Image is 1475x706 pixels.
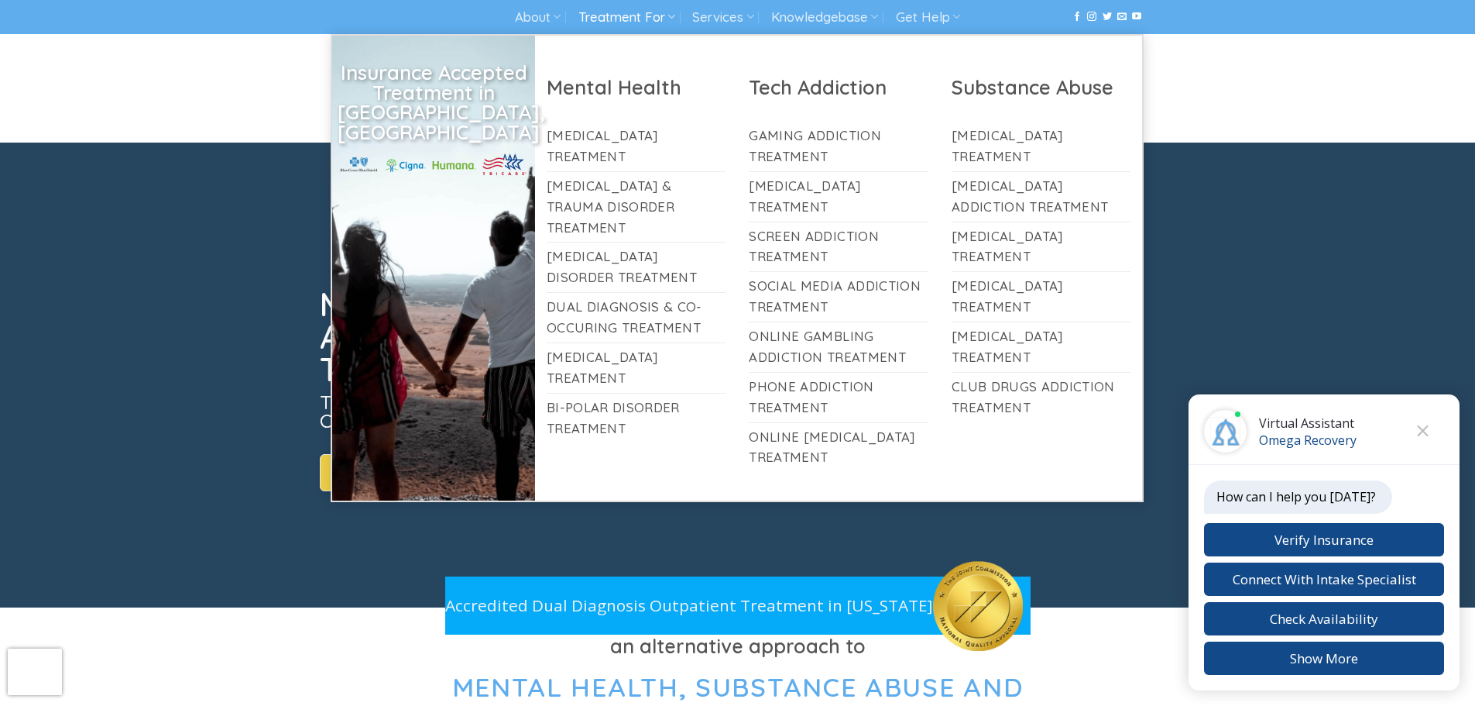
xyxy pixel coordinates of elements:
[1132,12,1141,22] a: Follow on YouTube
[547,293,726,343] a: Dual Diagnosis & Co-Occuring Treatment
[896,3,960,32] a: Get Help
[547,394,726,443] a: Bi-Polar Disorder Treatment
[1087,12,1096,22] a: Follow on Instagram
[952,272,1131,322] a: [MEDICAL_DATA] Treatment
[547,243,726,292] a: [MEDICAL_DATA] Disorder Treatment
[320,393,780,430] h3: The Country’s Best Program Specializing in the Complex Issues of the Digital Age
[952,122,1131,171] a: [MEDICAL_DATA] Treatment
[578,3,675,32] a: Treatment For
[952,373,1131,422] a: Club Drugs Addiction Treatment
[547,122,726,171] a: [MEDICAL_DATA] Treatment
[952,74,1131,100] h2: Substance Abuse
[445,593,933,618] p: Accredited Dual Diagnosis Outpatient Treatment in [US_STATE]
[547,172,726,243] a: [MEDICAL_DATA] & Trauma Disorder Treatment
[749,172,928,222] a: [MEDICAL_DATA] Treatment
[320,288,780,386] h1: Mental Health, Substance Abuse, and [MEDICAL_DATA] Treatment
[1117,12,1127,22] a: Send us an email
[749,272,928,322] a: Social Media Addiction Treatment
[771,3,878,32] a: Knowledgebase
[749,122,928,171] a: Gaming Addiction Treatment
[952,322,1131,372] a: [MEDICAL_DATA] Treatment
[547,74,726,100] h2: Mental Health
[952,222,1131,272] a: [MEDICAL_DATA] Treatment
[331,631,1144,662] h3: an alternative approach to
[547,343,726,393] a: [MEDICAL_DATA] Treatment
[749,373,928,422] a: Phone Addiction Treatment
[749,74,928,100] h2: Tech Addiction
[952,172,1131,222] a: [MEDICAL_DATA] Addiction Treatment
[515,3,561,32] a: About
[1103,12,1112,22] a: Follow on Twitter
[749,322,928,372] a: Online Gambling Addiction Treatment
[692,3,753,32] a: Services
[1072,12,1082,22] a: Follow on Facebook
[749,222,928,272] a: Screen Addiction Treatment
[338,63,530,142] h2: Insurance Accepted Treatment in [GEOGRAPHIC_DATA], [GEOGRAPHIC_DATA]
[749,423,928,473] a: Online [MEDICAL_DATA] Treatment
